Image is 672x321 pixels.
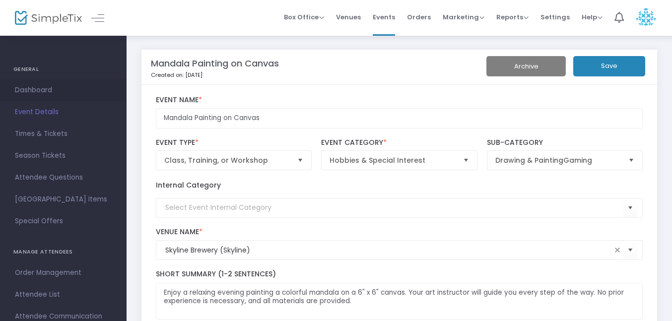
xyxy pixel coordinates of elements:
label: Event Category [321,138,477,147]
label: Event Name [156,96,643,105]
span: Venues [336,4,361,30]
span: Reports [496,12,529,22]
button: Select [623,240,637,260]
span: Attendee List [15,288,112,301]
m-panel-title: Mandala Painting on Canvas [151,57,279,70]
button: Archive [486,56,566,76]
span: Drawing & PaintingGaming [495,155,620,165]
label: Event Type [156,138,312,147]
span: Events [373,4,395,30]
p: Created on: [DATE] [151,71,482,79]
span: Class, Training, or Workshop [164,155,289,165]
h4: GENERAL [13,60,113,79]
span: Settings [540,4,570,30]
label: Internal Category [156,180,221,191]
button: Select [293,151,307,170]
button: Select [459,151,473,170]
span: Orders [407,4,431,30]
span: Hobbies & Special Interest [330,155,455,165]
span: Event Details [15,106,112,119]
span: Special Offers [15,215,112,228]
span: Order Management [15,266,112,279]
label: Sub-Category [487,138,643,147]
label: Venue Name [156,228,643,237]
span: Season Tickets [15,149,112,162]
button: Select [623,197,637,218]
span: [GEOGRAPHIC_DATA] Items [15,193,112,206]
button: Select [624,151,638,170]
span: Short Summary (1-2 Sentences) [156,269,276,279]
span: clear [611,244,623,256]
input: Select Venue [165,245,612,256]
input: Select Event Internal Category [165,202,624,213]
button: Save [573,56,645,76]
span: Help [582,12,603,22]
input: Enter Event Name [156,108,643,128]
span: Marketing [443,12,484,22]
span: Attendee Questions [15,171,112,184]
span: Dashboard [15,84,112,97]
span: Box Office [284,12,324,22]
h4: MANAGE ATTENDEES [13,242,113,262]
span: Times & Tickets [15,128,112,140]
